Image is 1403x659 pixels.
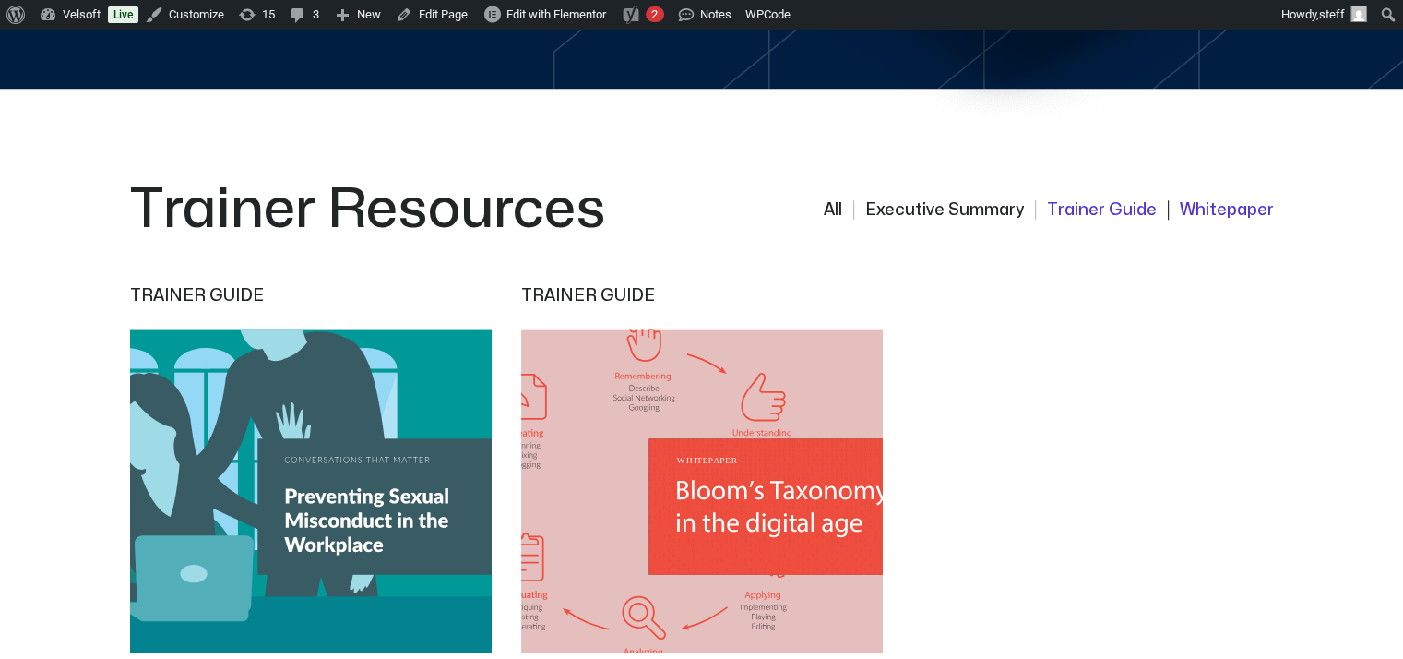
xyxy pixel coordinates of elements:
span: steff [1319,7,1345,21]
h2: Trainer Resources [130,177,606,242]
a: Live [108,6,138,23]
span: Trainer Guide [521,288,655,304]
button: Executive Summary [853,200,1024,220]
button: All [813,200,842,220]
span: 2 [651,7,658,21]
button: Whitepaper [1168,200,1274,220]
span: Edit with Elementor [506,7,606,21]
span: Trainer Guide [130,288,264,304]
button: Trainer Guide [1035,200,1157,220]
